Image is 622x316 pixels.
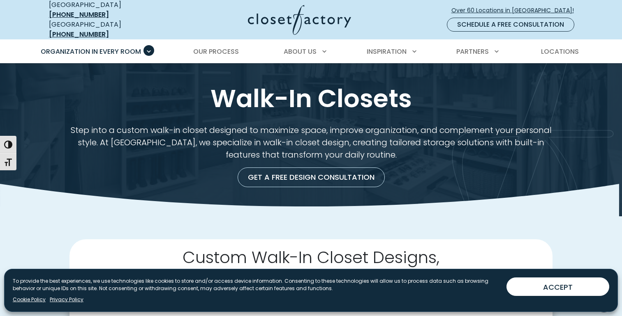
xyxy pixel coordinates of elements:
[451,3,581,18] a: Over 60 Locations in [GEOGRAPHIC_DATA]!
[319,259,432,292] span: Spectacular
[13,277,500,292] p: To provide the best experiences, we use technologies like cookies to store and/or access device i...
[50,296,83,303] a: Privacy Policy
[47,83,575,114] h1: Walk-In Closets
[248,5,351,35] img: Closet Factory Logo
[451,6,580,15] span: Over 60 Locations in [GEOGRAPHIC_DATA]!
[49,10,109,19] a: [PHONE_NUMBER]
[49,30,109,39] a: [PHONE_NUMBER]
[190,268,315,291] span: From Simple to
[506,277,609,296] button: ACCEPT
[456,47,489,56] span: Partners
[69,124,553,161] p: Step into a custom walk-in closet designed to maximize space, improve organization, and complemen...
[35,40,587,63] nav: Primary Menu
[367,47,407,56] span: Inspiration
[193,47,239,56] span: Our Process
[447,18,574,32] a: Schedule a Free Consultation
[238,167,385,187] a: Get a Free Design Consultation
[183,246,439,269] span: Custom Walk-In Closet Designs,
[541,47,579,56] span: Locations
[284,47,317,56] span: About Us
[49,20,168,39] div: [GEOGRAPHIC_DATA]
[13,296,46,303] a: Cookie Policy
[41,47,141,56] span: Organization in Every Room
